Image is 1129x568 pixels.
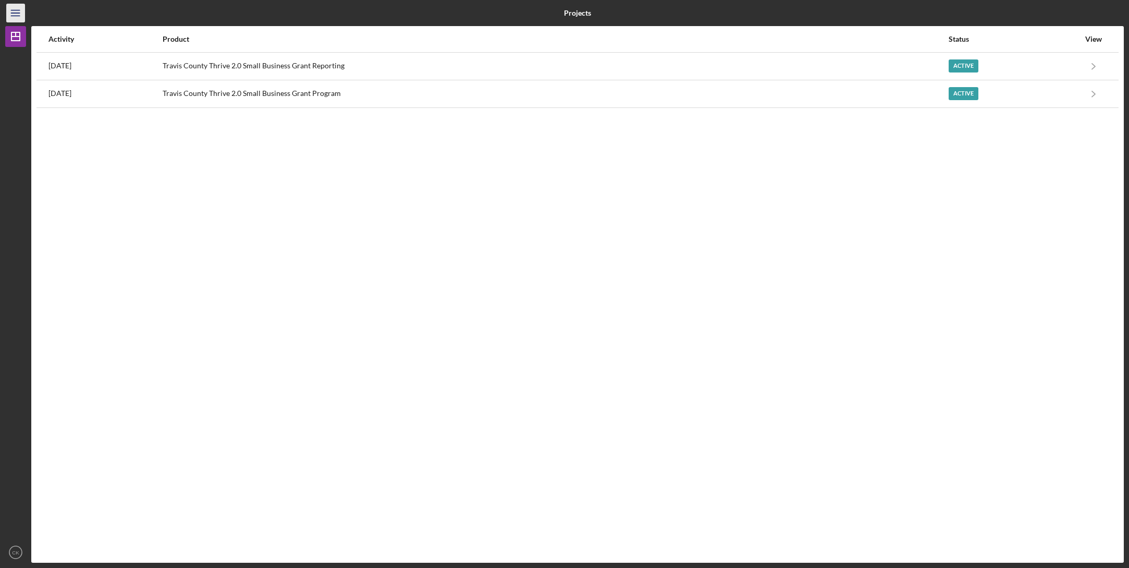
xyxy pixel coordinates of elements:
[48,35,162,43] div: Activity
[564,9,591,17] b: Projects
[949,35,1079,43] div: Status
[163,35,948,43] div: Product
[5,542,26,563] button: CK
[48,89,71,98] time: 2024-03-19 15:58
[949,59,978,72] div: Active
[1081,35,1107,43] div: View
[48,62,71,70] time: 2025-09-25 16:23
[949,87,978,100] div: Active
[163,81,948,107] div: Travis County Thrive 2.0 Small Business Grant Program
[12,550,19,555] text: CK
[163,53,948,79] div: Travis County Thrive 2.0 Small Business Grant Reporting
